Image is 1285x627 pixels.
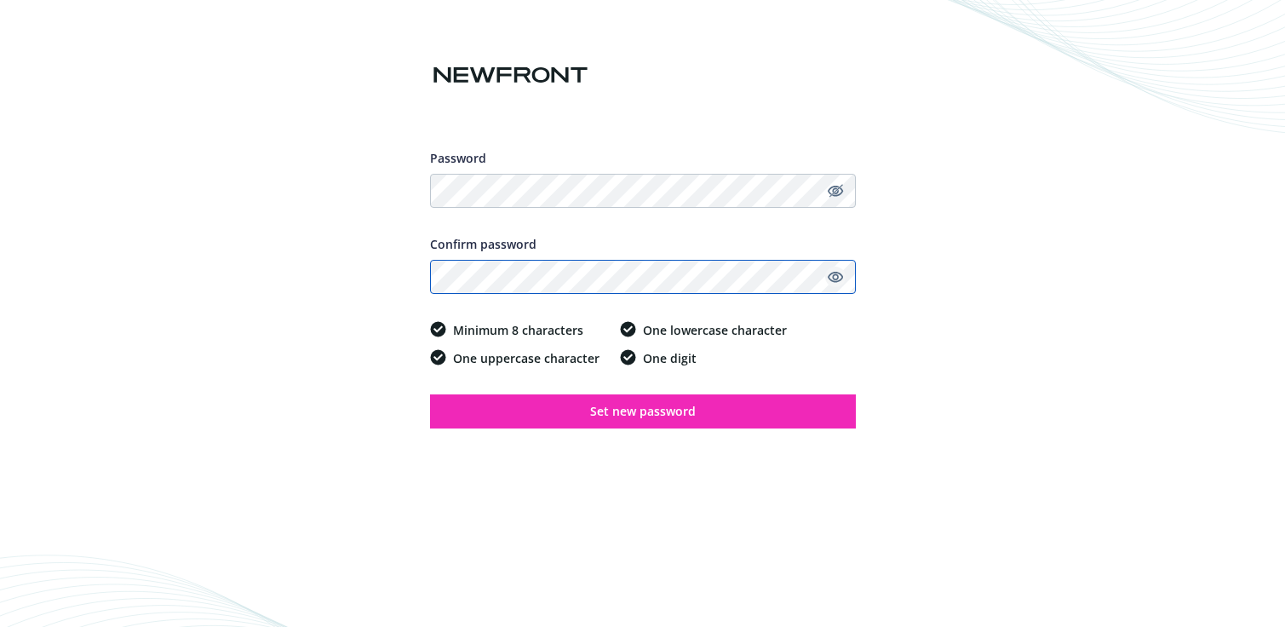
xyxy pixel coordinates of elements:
img: Newfront logo [430,60,591,90]
span: Password [430,150,486,166]
span: One uppercase character [453,349,599,367]
button: Set new password [430,394,856,429]
a: Hide password [825,181,846,201]
a: Show password [825,267,846,287]
span: Confirm password [430,236,536,252]
span: Minimum 8 characters [453,321,583,339]
span: One lowercase character [643,321,787,339]
span: One digit [643,349,697,367]
span: Set new password [590,403,696,419]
